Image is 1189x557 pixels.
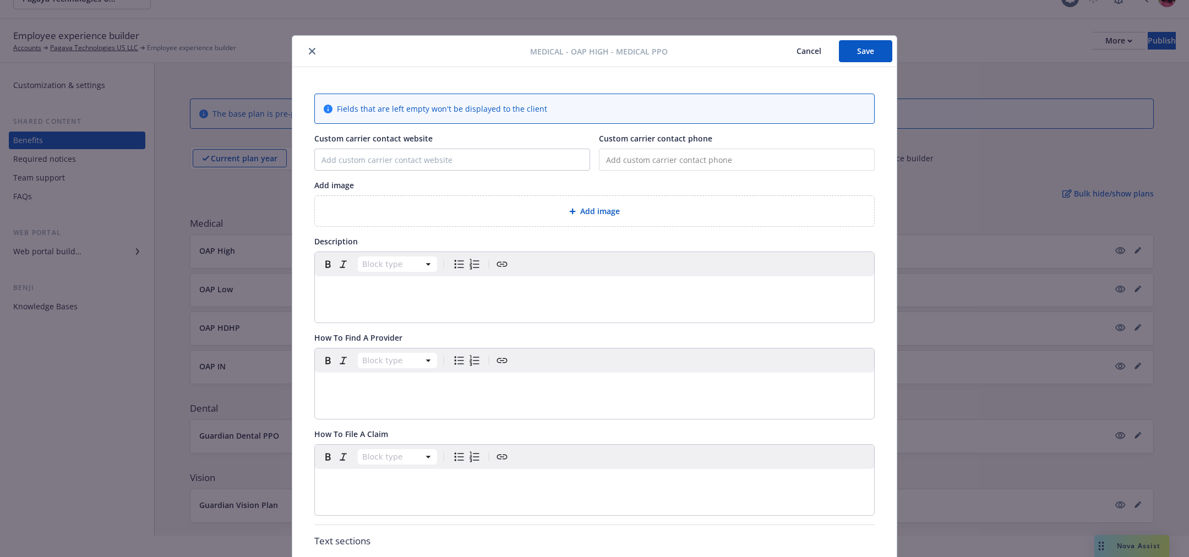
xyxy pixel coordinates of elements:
span: Description [314,236,358,247]
p: Text sections [314,534,875,548]
div: editable markdown [315,469,874,495]
span: Medical - OAP High - Medical PPO [530,46,668,57]
span: How To File A Claim [314,429,388,439]
button: Italic [336,449,351,465]
span: How To Find A Provider [314,332,402,343]
button: Bold [320,256,336,272]
div: toggle group [451,353,482,368]
div: editable markdown [315,276,874,303]
button: close [306,45,319,58]
div: toggle group [451,256,482,272]
button: Bulleted list [451,353,467,368]
button: Numbered list [467,256,482,272]
span: Custom carrier contact phone [599,133,712,144]
div: editable markdown [315,373,874,399]
button: Cancel [779,40,839,62]
button: Bold [320,449,336,465]
button: Numbered list [467,449,482,465]
button: Create link [494,353,510,368]
input: Add custom carrier contact phone [599,149,875,171]
button: Block type [358,449,437,465]
button: Bulleted list [451,256,467,272]
button: Italic [336,353,351,368]
button: Save [839,40,892,62]
button: Create link [494,256,510,272]
button: Block type [358,353,437,368]
span: Custom carrier contact website [314,133,433,144]
button: Italic [336,256,351,272]
button: Bulleted list [451,449,467,465]
button: Bold [320,353,336,368]
div: toggle group [451,449,482,465]
input: Add custom carrier contact website [315,149,590,170]
button: Numbered list [467,353,482,368]
span: Add image [314,180,354,190]
button: Block type [358,256,437,272]
div: Add image [314,195,875,227]
button: Create link [494,449,510,465]
span: Fields that are left empty won't be displayed to the client [337,103,547,114]
span: Add image [580,205,620,217]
